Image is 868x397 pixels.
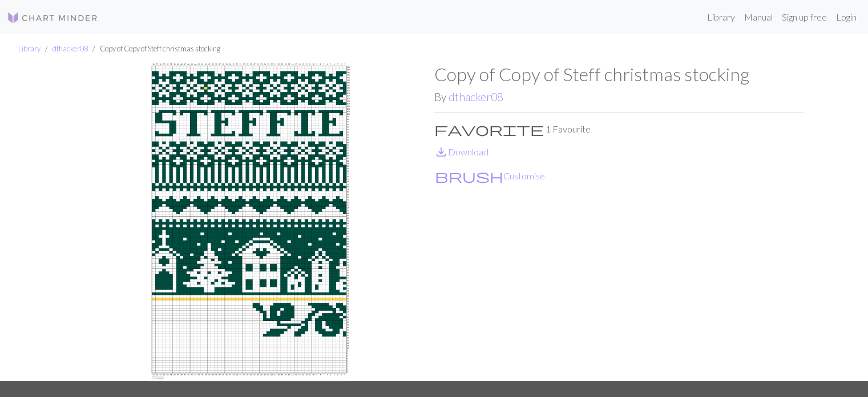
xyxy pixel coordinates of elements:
a: dthacker08 [449,90,503,103]
a: dthacker08 [53,44,88,53]
p: 1 Favourite [434,122,804,136]
i: Favourite [434,122,544,136]
span: brush [435,168,503,184]
span: save_alt [434,144,448,160]
img: Steff christmas stocking [64,63,434,381]
a: Library [18,44,41,53]
a: Library [703,6,740,29]
i: Download [434,145,448,159]
i: Customise [435,169,503,183]
button: CustomiseCustomise [434,169,546,183]
h2: By [434,90,804,103]
a: Login [831,6,861,29]
li: Copy of Copy of Steff christmas stocking [88,43,220,54]
a: Sign up free [777,6,831,29]
a: DownloadDownload [434,146,488,157]
span: favorite [434,121,544,137]
img: Logo [7,11,98,25]
a: Manual [740,6,777,29]
h1: Copy of Copy of Steff christmas stocking [434,63,804,85]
